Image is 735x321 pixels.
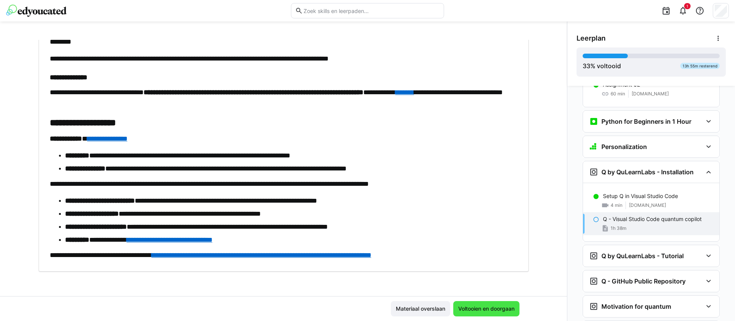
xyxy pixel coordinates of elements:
span: 1 [686,4,688,8]
span: 60 min [611,91,625,97]
span: 1h 38m [611,225,626,231]
h3: Q by QuLearnLabs - Installation [601,168,694,176]
span: Voltooien en doorgaan [457,305,516,313]
input: Zoek skills en leerpaden... [303,7,440,14]
h3: Q - GitHub Public Repository [601,277,686,285]
span: Materiaal overslaan [395,305,446,313]
p: Q - Visual Studio Code quantum copilot [603,215,702,223]
h3: Python for Beginners in 1 Hour [601,118,691,125]
div: 13h 55m resterend [680,63,720,69]
span: 4 min [611,202,622,208]
span: Leerplan [577,34,606,43]
span: [DOMAIN_NAME] [632,91,669,97]
h3: Q by QuLearnLabs - Tutorial [601,252,684,260]
button: Voltooien en doorgaan [453,301,519,316]
button: Materiaal overslaan [391,301,450,316]
p: Setup Q in Visual Studio Code [603,192,678,200]
h3: Personalization [601,143,647,151]
h3: Motivation for quantum [601,303,671,310]
span: 33 [583,62,590,70]
div: % voltooid [583,61,621,70]
span: [DOMAIN_NAME] [629,202,666,208]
